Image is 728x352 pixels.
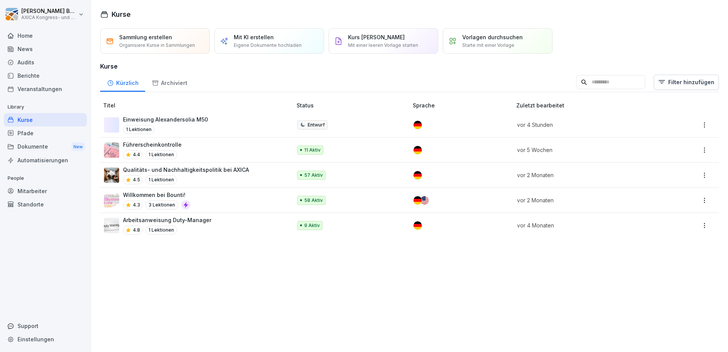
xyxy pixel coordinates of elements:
p: Status [297,101,410,109]
img: tysqa3kn17sbof1d0u0endyv.png [104,142,119,158]
a: Automatisierungen [4,154,87,167]
a: Einstellungen [4,333,87,346]
p: 1 Lektionen [145,150,177,159]
p: Kurs [PERSON_NAME] [348,33,405,41]
a: Kürzlich [100,72,145,92]
p: 4.3 [133,202,140,208]
p: Sprache [413,101,513,109]
p: Starte mit einer Vorlage [462,42,514,49]
img: ezoyesrutavjy0yb17ox1s6s.png [104,193,119,208]
img: de.svg [413,171,422,179]
p: 1 Lektionen [145,175,177,184]
p: vor 4 Stunden [517,121,658,129]
p: Führerscheinkontrolle [123,141,182,149]
p: Library [4,101,87,113]
div: Support [4,319,87,333]
a: Archiviert [145,72,194,92]
a: Standorte [4,198,87,211]
button: Filter hinzufügen [654,75,719,90]
p: 58 Aktiv [304,197,323,204]
a: Veranstaltungen [4,82,87,96]
img: de.svg [413,146,422,154]
p: People [4,172,87,184]
img: de.svg [413,121,422,129]
p: 1 Lektionen [145,226,177,235]
p: 11 Aktiv [304,147,321,154]
a: Home [4,29,87,42]
p: Zuletzt bearbeitet [516,101,667,109]
p: vor 4 Monaten [517,221,658,229]
p: 4.5 [133,176,140,183]
p: vor 5 Wochen [517,146,658,154]
img: r1d5yf18y2brqtocaitpazkm.png [104,168,119,183]
p: vor 2 Monaten [517,196,658,204]
p: [PERSON_NAME] Buttgereit [21,8,77,14]
p: Mit einer leeren Vorlage starten [348,42,418,49]
h3: Kurse [100,62,719,71]
img: us.svg [420,196,429,205]
a: Audits [4,56,87,69]
p: Arbeitsanweisung Duty-Manager [123,216,211,224]
a: News [4,42,87,56]
h1: Kurse [112,9,131,19]
img: de.svg [413,221,422,230]
p: 1 Lektionen [123,125,155,134]
p: 9 Aktiv [304,222,320,229]
p: Sammlung erstellen [119,33,172,41]
p: Vorlagen durchsuchen [462,33,523,41]
p: Titel [103,101,294,109]
p: AXICA Kongress- und Tagungszentrum Pariser Platz 3 GmbH [21,15,77,20]
a: Mitarbeiter [4,184,87,198]
p: Willkommen bei Bounti! [123,191,190,199]
a: Berichte [4,69,87,82]
a: DokumenteNew [4,140,87,154]
img: de.svg [413,196,422,205]
p: 3 Lektionen [145,200,178,210]
a: Kurse [4,113,87,126]
p: Entwurf [308,122,325,128]
p: 4.8 [133,227,140,234]
p: Mit KI erstellen [234,33,274,41]
p: Qualitäts- und Nachhaltigkeitspolitik bei AXICA [123,166,249,174]
div: New [72,142,85,151]
p: Organisiere Kurse in Sammlungen [119,42,195,49]
img: a8uzmyxkkdyibb3znixvropg.png [104,218,119,233]
a: Pfade [4,126,87,140]
p: 4.4 [133,151,140,158]
p: vor 2 Monaten [517,171,658,179]
p: Eigene Dokumente hochladen [234,42,302,49]
p: Einweisung Alexandersolia M50 [123,115,208,123]
div: Dokumente [4,140,87,154]
p: 57 Aktiv [304,172,323,179]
